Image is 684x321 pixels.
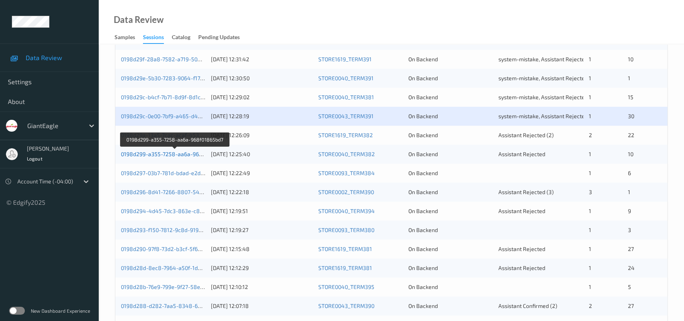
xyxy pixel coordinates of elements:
span: 1 [628,189,630,195]
div: Samples [115,33,135,43]
span: Assistant Rejected (2) [498,132,554,138]
span: 1 [628,75,630,81]
div: On Backend [408,150,493,158]
a: 0198d28d-8ec8-7964-a50f-1d31647d3fdd [121,264,227,271]
span: 3 [589,189,592,195]
span: 27 [628,245,634,252]
a: 0198d28b-76e9-799e-9f27-58e25f02c4b0 [121,283,227,290]
div: [DATE] 12:26:09 [211,131,312,139]
div: [DATE] 12:07:18 [211,302,312,310]
a: STORE0093_TERM380 [318,227,374,233]
span: 24 [628,264,635,271]
div: [DATE] 12:29:02 [211,93,312,101]
a: Sessions [143,32,172,44]
span: system-mistake, Assistant Rejected [498,94,588,100]
a: 0198d29f-28a8-7582-a719-508253f24fb7 [121,56,227,62]
div: [DATE] 12:15:48 [211,245,312,253]
a: 0198d293-f150-7812-9c8d-919b6ded793d [121,227,227,233]
span: 3 [628,227,631,233]
div: [DATE] 12:12:29 [211,264,312,272]
span: Assistant Rejected [498,264,545,271]
a: 0198d29a-13a5-7cac-acaf-4532716e8004 [121,132,227,138]
span: Assistant Rejected [498,151,545,157]
a: STORE0040_TERM395 [318,283,374,290]
a: Catalog [172,32,198,43]
span: 1 [589,151,591,157]
a: Samples [115,32,143,43]
div: [DATE] 12:31:42 [211,55,312,63]
a: STORE1619_TERM391 [318,56,372,62]
a: 0198d296-8d41-7266-8807-54c38de2da29 [121,189,231,195]
div: On Backend [408,283,493,291]
span: 30 [628,113,634,119]
span: 10 [628,151,633,157]
span: 1 [589,94,591,100]
a: 0198d288-d282-7aa5-8348-661552ba49af [121,302,231,309]
div: On Backend [408,112,493,120]
span: 1 [589,113,591,119]
div: [DATE] 12:10:12 [211,283,312,291]
span: 27 [628,302,634,309]
span: 1 [589,245,591,252]
div: On Backend [408,131,493,139]
span: system-mistake, Assistant Rejected, Unusual activity, Bag [498,56,642,62]
a: 0198d299-a355-7258-aa6a-968f01865bd7 [121,151,229,157]
div: Sessions [143,33,164,44]
div: On Backend [408,93,493,101]
div: [DATE] 12:19:51 [211,207,312,215]
span: 1 [589,208,591,214]
div: On Backend [408,302,493,310]
span: 1 [589,75,591,81]
span: 1 [589,264,591,271]
div: [DATE] 12:19:27 [211,226,312,234]
div: On Backend [408,55,493,63]
div: On Backend [408,74,493,82]
a: STORE0040_TERM381 [318,94,374,100]
a: 0198d294-4d45-7dc3-863e-c86dc17dd311 [121,208,228,214]
span: 2 [589,132,592,138]
span: 1 [589,56,591,62]
span: 15 [628,94,633,100]
div: On Backend [408,169,493,177]
div: [DATE] 12:22:18 [211,188,312,196]
div: [DATE] 12:25:40 [211,150,312,158]
span: 10 [628,56,633,62]
a: STORE0040_TERM394 [318,208,375,214]
span: 1 [589,283,591,290]
a: STORE0043_TERM390 [318,302,374,309]
a: Pending Updates [198,32,248,43]
div: Pending Updates [198,33,240,43]
span: Assistant Rejected (3) [498,189,554,195]
div: On Backend [408,207,493,215]
div: On Backend [408,188,493,196]
a: 0198d29c-b4cf-7b71-8d9f-8d1c7eea8722 [121,94,225,100]
a: 0198d290-97f8-73d2-b3cf-5f6a2f30ba97 [121,245,225,252]
a: STORE0040_TERM382 [318,151,375,157]
a: STORE0043_TERM391 [318,113,374,119]
a: STORE0002_TERM390 [318,189,374,195]
span: system-mistake, Assistant Rejected, Unusual activity [498,113,630,119]
a: STORE0093_TERM384 [318,170,375,176]
span: Assistant Confirmed (2) [498,302,557,309]
div: On Backend [408,245,493,253]
div: On Backend [408,264,493,272]
span: system-mistake, Assistant Rejected, Unusual activity [498,75,630,81]
span: 1 [589,227,591,233]
span: Assistant Rejected [498,208,545,214]
span: 1 [589,170,591,176]
div: [DATE] 12:30:50 [211,74,312,82]
span: 22 [628,132,634,138]
div: On Backend [408,226,493,234]
div: [DATE] 12:28:19 [211,112,312,120]
span: 5 [628,283,631,290]
a: 0198d29e-5b30-7283-9064-f17e3b1b5bcd [121,75,227,81]
span: 9 [628,208,631,214]
span: Assistant Rejected [498,245,545,252]
a: STORE0040_TERM391 [318,75,374,81]
div: [DATE] 12:22:49 [211,169,312,177]
div: Catalog [172,33,190,43]
span: 6 [628,170,631,176]
a: 0198d297-03b7-781d-bdad-e2dd1c553e1a [121,170,227,176]
a: STORE1619_TERM381 [318,245,372,252]
div: Data Review [114,16,163,24]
